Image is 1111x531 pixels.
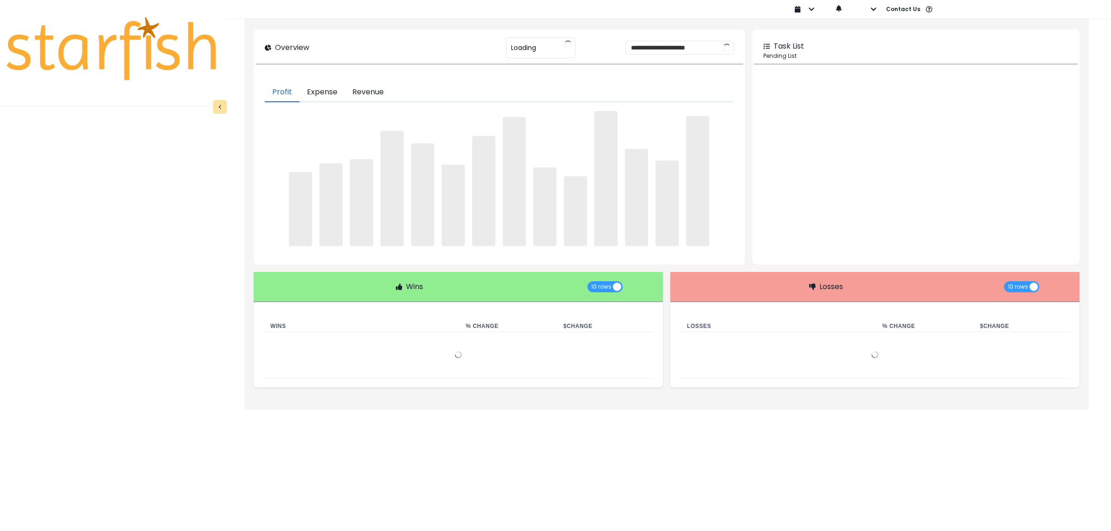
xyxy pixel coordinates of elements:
[381,131,404,246] span: ‌
[875,321,973,332] th: % Change
[591,281,612,292] span: 10 rows
[263,321,458,332] th: Wins
[556,321,654,332] th: $ Change
[442,165,465,246] span: ‌
[275,42,309,53] p: Overview
[350,159,373,246] span: ‌
[511,38,536,57] span: Loading
[289,172,312,246] span: ‌
[411,143,434,246] span: ‌
[774,41,804,52] p: Task List
[300,83,345,102] button: Expense
[594,111,618,246] span: ‌
[763,52,1068,60] p: Pending List
[533,167,556,246] span: ‌
[503,117,526,246] span: ‌
[472,136,495,246] span: ‌
[265,83,300,102] button: Profit
[564,176,587,246] span: ‌
[345,83,391,102] button: Revenue
[686,116,709,246] span: ‌
[680,321,875,332] th: Losses
[406,281,423,292] p: Wins
[819,281,843,292] p: Losses
[319,163,343,246] span: ‌
[1008,281,1028,292] span: 10 rows
[973,321,1070,332] th: $ Change
[655,161,679,246] span: ‌
[458,321,556,332] th: % Change
[625,149,648,246] span: ‌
